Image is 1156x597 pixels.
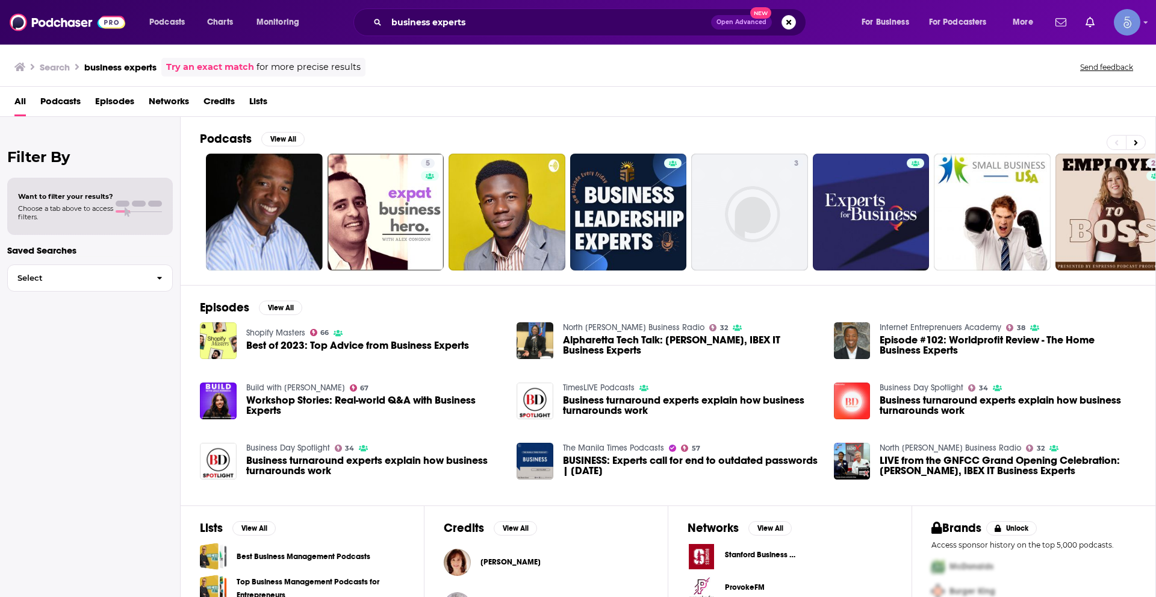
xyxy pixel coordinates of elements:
[880,335,1136,355] a: Episode #102: Worldprofit Review - The Home Business Experts
[7,148,173,166] h2: Filter By
[200,520,276,536] a: ListsView All
[232,521,276,536] button: View All
[246,383,345,393] a: Build with Leila Hormozi
[7,245,173,256] p: Saved Searches
[345,446,354,451] span: 34
[517,383,553,419] img: Business turnaround experts explain how business turnarounds work
[237,550,370,563] a: Best Business Management Podcasts
[200,131,252,146] h2: Podcasts
[200,443,237,480] a: Business turnaround experts explain how business turnarounds work
[444,520,484,536] h2: Credits
[256,14,299,31] span: Monitoring
[207,14,233,31] span: Charts
[834,383,871,419] a: Business turnaround experts explain how business turnarounds work
[40,61,70,73] h3: Search
[444,549,471,576] img: Theresa Jackson
[18,192,113,201] span: Want to filter your results?
[716,19,766,25] span: Open Advanced
[789,158,803,168] a: 3
[200,520,223,536] h2: Lists
[421,158,435,168] a: 5
[200,543,227,570] span: Best Business Management Podcasts
[200,322,237,359] img: Best of 2023: Top Advice from Business Experts
[1077,62,1137,72] button: Send feedback
[14,92,26,116] a: All
[387,13,711,32] input: Search podcasts, credits, & more...
[320,330,329,336] span: 66
[256,60,361,74] span: for more precise results
[563,443,664,453] a: The Manila Times Podcasts
[563,395,819,416] a: Business turnaround experts explain how business turnarounds work
[681,445,700,452] a: 57
[246,395,503,416] a: Workshop Stories: Real-world Q&A with Business Experts
[929,14,987,31] span: For Podcasters
[725,550,823,560] span: Stanford Business Podcasts
[880,443,1021,453] a: North Fulton Business Radio
[365,8,818,36] div: Search podcasts, credits, & more...
[249,92,267,116] span: Lists
[563,335,819,355] span: Alpharetta Tech Talk: [PERSON_NAME], IBEX IT Business Experts
[1013,14,1033,31] span: More
[986,521,1037,536] button: Unlock
[480,557,541,567] a: Theresa Jackson
[688,543,892,570] a: Stanford Business Podcasts logoStanford Business Podcasts
[563,455,819,476] span: BUSINESS: Experts call for end to outdated passwords | [DATE]
[1026,445,1045,452] a: 32
[931,540,1136,549] p: Access sponsor history on the top 5,000 podcasts.
[328,154,444,270] a: 5
[927,554,949,579] img: First Pro Logo
[862,14,909,31] span: For Business
[517,443,553,480] img: BUSINESS: Experts call for end to outdated passwords | July 13, 2025
[246,455,503,476] a: Business turnaround experts explain how business turnarounds work
[444,520,537,536] a: CreditsView All
[84,61,157,73] h3: business experts
[246,443,330,453] a: Business Day Spotlight
[725,583,765,592] span: ProvokeFM
[563,455,819,476] a: BUSINESS: Experts call for end to outdated passwords | July 13, 2025
[8,274,147,282] span: Select
[921,13,1004,32] button: open menu
[563,322,704,333] a: North Fulton Business Radio
[517,322,553,359] img: Alpharetta Tech Talk: Tracey Grace, IBEX IT Business Experts
[199,13,240,32] a: Charts
[688,543,715,570] img: Stanford Business Podcasts logo
[691,154,808,270] a: 3
[261,132,305,146] button: View All
[931,520,981,536] h2: Brands
[1037,446,1045,451] span: 32
[360,386,368,391] span: 67
[246,340,469,351] a: Best of 2023: Top Advice from Business Experts
[40,92,81,116] a: Podcasts
[563,383,635,393] a: TimesLIVE Podcasts
[18,204,113,221] span: Choose a tab above to access filters.
[10,11,125,34] img: Podchaser - Follow, Share and Rate Podcasts
[95,92,134,116] a: Episodes
[494,521,537,536] button: View All
[426,158,430,170] span: 5
[166,60,254,74] a: Try an exact match
[834,443,871,480] img: LIVE from the GNFCC Grand Opening Celebration: Tracey Grace, IBEX IT Business Experts
[200,300,302,315] a: EpisodesView All
[709,324,728,331] a: 32
[259,301,302,315] button: View All
[794,158,798,170] span: 3
[720,325,728,331] span: 32
[480,557,541,567] span: [PERSON_NAME]
[350,384,369,392] a: 67
[204,92,235,116] a: Credits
